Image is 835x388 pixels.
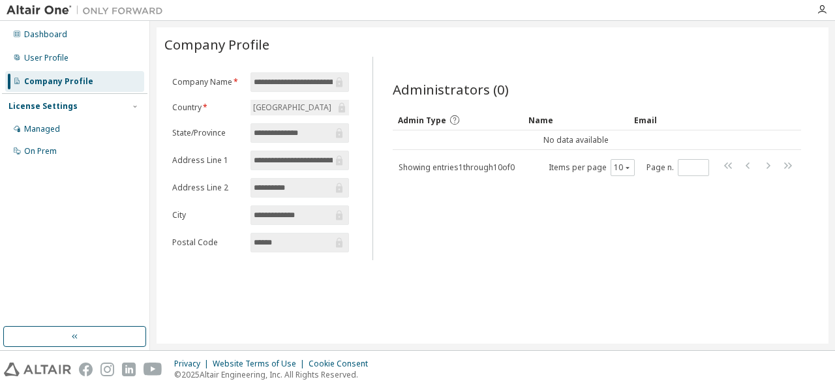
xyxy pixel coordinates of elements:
[172,77,243,87] label: Company Name
[172,183,243,193] label: Address Line 2
[172,128,243,138] label: State/Province
[172,210,243,220] label: City
[398,115,446,126] span: Admin Type
[393,130,760,150] td: No data available
[549,159,635,176] span: Items per page
[251,100,333,115] div: [GEOGRAPHIC_DATA]
[24,124,60,134] div: Managed
[174,369,376,380] p: © 2025 Altair Engineering, Inc. All Rights Reserved.
[4,363,71,376] img: altair_logo.svg
[100,363,114,376] img: instagram.svg
[172,237,243,248] label: Postal Code
[164,35,269,53] span: Company Profile
[174,359,213,369] div: Privacy
[24,53,68,63] div: User Profile
[122,363,136,376] img: linkedin.svg
[634,110,689,130] div: Email
[213,359,309,369] div: Website Terms of Use
[309,359,376,369] div: Cookie Consent
[172,155,243,166] label: Address Line 1
[7,4,170,17] img: Altair One
[614,162,631,173] button: 10
[24,29,67,40] div: Dashboard
[24,76,93,87] div: Company Profile
[172,102,243,113] label: Country
[646,159,709,176] span: Page n.
[79,363,93,376] img: facebook.svg
[393,80,509,98] span: Administrators (0)
[399,162,515,173] span: Showing entries 1 through 10 of 0
[528,110,624,130] div: Name
[250,100,348,115] div: [GEOGRAPHIC_DATA]
[8,101,78,112] div: License Settings
[24,146,57,157] div: On Prem
[144,363,162,376] img: youtube.svg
